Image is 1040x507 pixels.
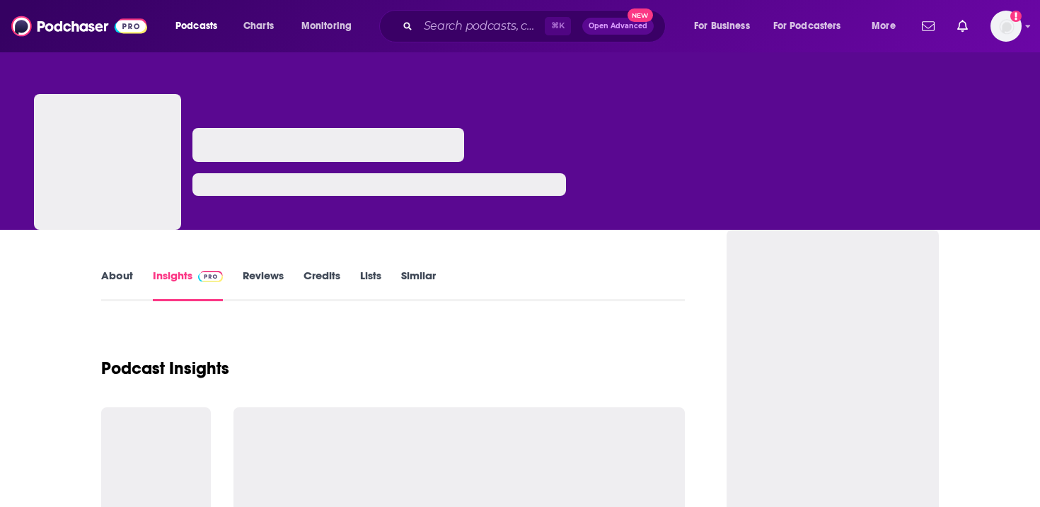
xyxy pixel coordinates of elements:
a: Show notifications dropdown [952,14,973,38]
svg: Add a profile image [1010,11,1022,22]
input: Search podcasts, credits, & more... [418,15,545,37]
div: Search podcasts, credits, & more... [393,10,679,42]
button: open menu [764,15,862,37]
img: Podchaser - Follow, Share and Rate Podcasts [11,13,147,40]
span: Podcasts [175,16,217,36]
span: New [628,8,653,22]
a: Show notifications dropdown [916,14,940,38]
button: open menu [684,15,768,37]
button: open menu [166,15,236,37]
a: InsightsPodchaser Pro [153,269,223,301]
img: User Profile [990,11,1022,42]
img: Podchaser Pro [198,271,223,282]
button: Open AdvancedNew [582,18,654,35]
button: open menu [291,15,370,37]
a: Reviews [243,269,284,301]
a: Credits [304,269,340,301]
a: About [101,269,133,301]
button: open menu [862,15,913,37]
span: Open Advanced [589,23,647,30]
span: For Podcasters [773,16,841,36]
a: Lists [360,269,381,301]
span: Monitoring [301,16,352,36]
a: Charts [234,15,282,37]
button: Show profile menu [990,11,1022,42]
a: Similar [401,269,436,301]
span: For Business [694,16,750,36]
h1: Podcast Insights [101,358,229,379]
span: Logged in as autumncomm [990,11,1022,42]
span: Charts [243,16,274,36]
span: ⌘ K [545,17,571,35]
span: More [872,16,896,36]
